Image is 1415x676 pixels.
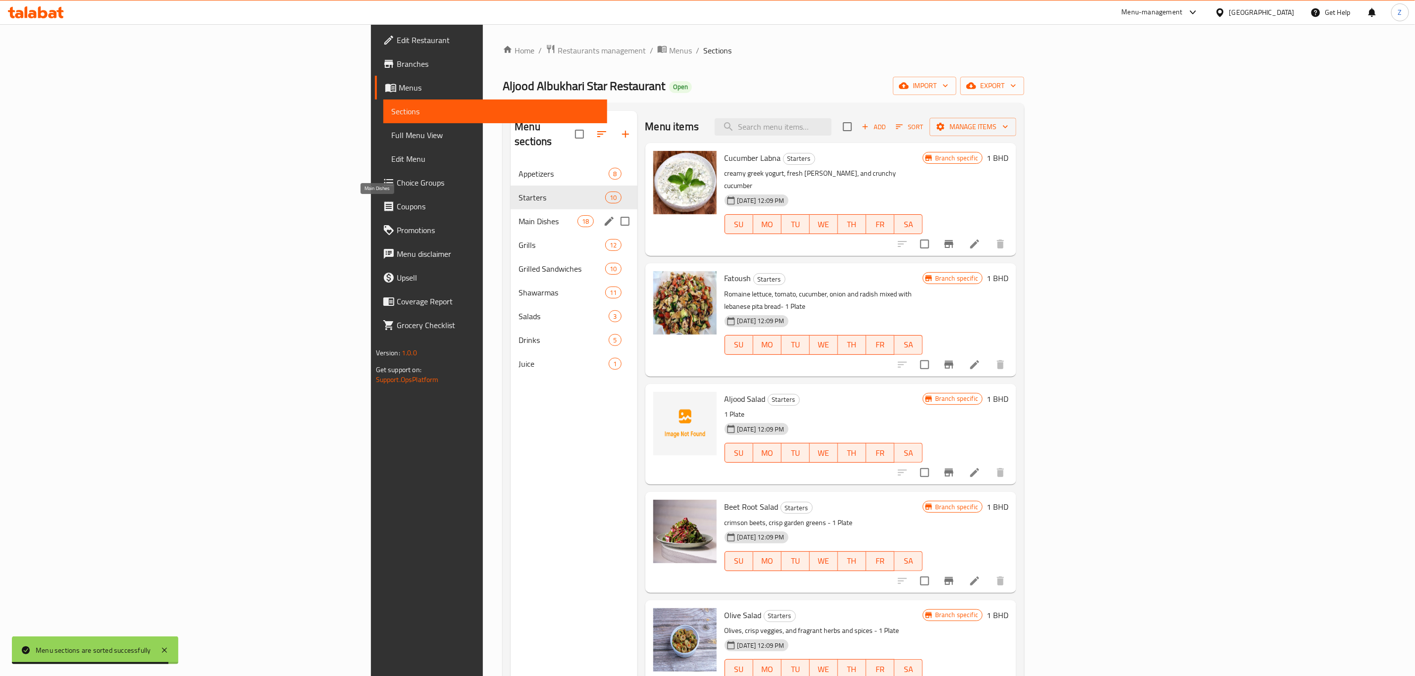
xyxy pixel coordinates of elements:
[838,443,866,463] button: TH
[870,446,891,460] span: FR
[969,467,981,479] a: Edit menu item
[1398,7,1402,18] span: Z
[842,446,862,460] span: TH
[397,295,599,307] span: Coverage Report
[931,394,982,403] span: Branch specific
[511,304,637,328] div: Salads3
[814,217,834,232] span: WE
[725,408,923,421] p: 1 Plate
[987,608,1008,622] h6: 1 BHD
[725,391,766,406] span: Aljood Salad
[838,335,866,355] button: TH
[375,290,607,313] a: Coverage Report
[383,123,607,147] a: Full Menu View
[870,554,891,568] span: FR
[375,194,607,218] a: Coupons
[703,45,732,56] span: Sections
[375,76,607,99] a: Menus
[397,34,599,46] span: Edit Restaurant
[519,334,609,346] span: Drinks
[511,158,637,380] nav: Menu sections
[753,335,782,355] button: MO
[569,124,590,145] span: Select all sections
[1122,6,1183,18] div: Menu-management
[669,83,692,91] span: Open
[890,119,930,135] span: Sort items
[866,214,894,234] button: FR
[989,232,1012,256] button: delete
[814,338,834,352] span: WE
[645,119,699,134] h2: Menu items
[753,214,782,234] button: MO
[768,394,799,405] span: Starters
[725,167,923,192] p: creamy greek yogurt, fresh [PERSON_NAME], and crunchy cucumber
[519,263,605,275] span: Grilled Sandwiches
[375,28,607,52] a: Edit Restaurant
[814,554,834,568] span: WE
[590,122,614,146] span: Sort sections
[511,352,637,376] div: Juice1
[931,153,982,163] span: Branch specific
[838,214,866,234] button: TH
[519,287,605,298] span: Shawarmas
[669,81,692,93] div: Open
[519,358,609,370] span: Juice
[810,335,838,355] button: WE
[810,443,838,463] button: WE
[725,499,779,514] span: Beet Root Salad
[870,338,891,352] span: FR
[383,99,607,123] a: Sections
[715,118,832,136] input: search
[725,214,753,234] button: SU
[858,119,890,135] button: Add
[606,264,621,274] span: 10
[519,215,577,227] span: Main Dishes
[753,273,786,285] div: Starters
[896,121,923,133] span: Sort
[606,193,621,202] span: 10
[783,153,815,165] div: Starters
[757,217,778,232] span: MO
[894,335,923,355] button: SA
[930,118,1016,136] button: Manage items
[605,287,621,298] div: items
[989,353,1012,377] button: delete
[511,186,637,209] div: Starters10
[511,281,637,304] div: Shawarmas11
[519,192,605,203] span: Starters
[511,328,637,352] div: Drinks5
[397,224,599,236] span: Promotions
[893,119,926,135] button: Sort
[519,310,609,322] span: Salads
[511,162,637,186] div: Appetizers8
[969,575,981,587] a: Edit menu item
[653,271,717,335] img: Fatoush
[609,169,621,179] span: 8
[969,359,981,371] a: Edit menu item
[511,209,637,233] div: Main Dishes18edit
[729,217,749,232] span: SU
[914,234,935,254] span: Select to update
[729,446,749,460] span: SU
[391,105,599,117] span: Sections
[782,443,810,463] button: TU
[511,233,637,257] div: Grills12
[375,171,607,194] a: Choice Groups
[786,338,806,352] span: TU
[734,425,788,434] span: [DATE] 12:09 PM
[837,116,858,137] span: Select section
[609,358,621,370] div: items
[734,316,788,326] span: [DATE] 12:09 PM
[870,217,891,232] span: FR
[931,610,982,620] span: Branch specific
[782,551,810,571] button: TU
[786,446,806,460] span: TU
[860,121,887,133] span: Add
[725,608,762,623] span: Olive Salad
[609,336,621,345] span: 5
[989,569,1012,593] button: delete
[842,338,862,352] span: TH
[866,443,894,463] button: FR
[725,271,751,286] span: Fatoush
[937,353,961,377] button: Branch-specific-item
